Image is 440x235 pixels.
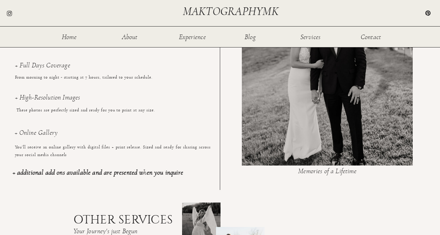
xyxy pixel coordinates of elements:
[183,6,281,17] a: maktographymk
[360,34,382,39] a: Contact
[13,169,183,176] b: + additional add ons available and are presented when you inquire
[16,107,212,128] p: These photos are perfectly sized and ready for you to print at any size.
[16,19,212,41] p: A 30 minute timeline consultation to help create the perfect customized timeline for you, your we...
[118,34,141,39] a: About
[15,4,211,19] h3: + Pre Wedding Catch Up/Timeline Consultation
[299,34,322,39] a: Services
[58,34,81,39] a: Home
[15,144,211,167] p: You'll receive an online gallery with digital files + print release. Sized and ready for sharing ...
[246,168,409,177] h3: Memories of a Lifetime
[73,214,206,224] h1: OTHER SERVICES
[239,34,262,39] a: Blog
[15,62,211,76] h3: + Full Days Coverage
[179,34,207,39] a: Experience
[15,129,210,145] h3: + Online Gallery
[15,94,154,108] h3: + High-Resolution Images
[15,74,211,96] p: From morning to night - starting at 7 hours, tailored to your schedule.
